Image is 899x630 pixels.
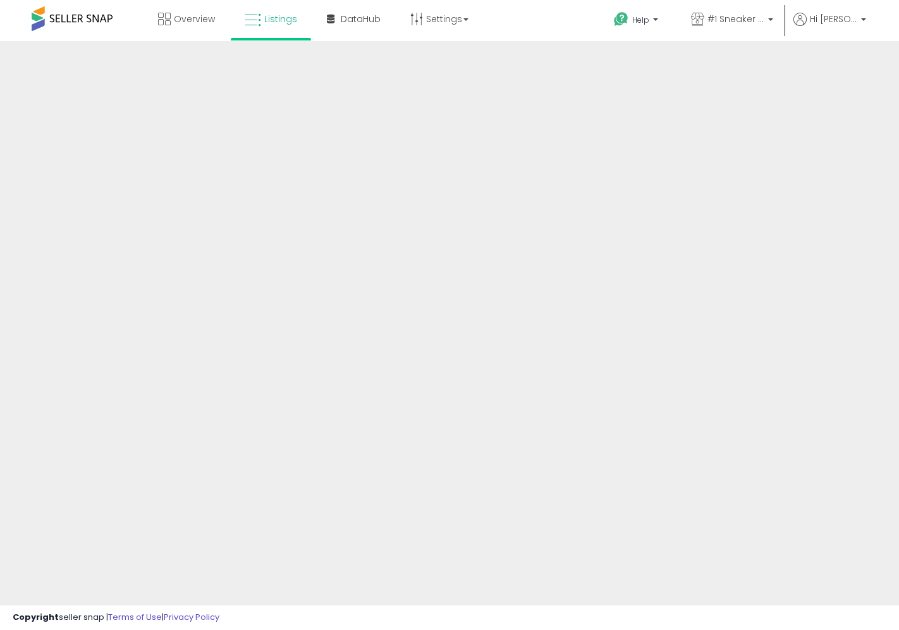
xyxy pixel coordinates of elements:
[264,13,297,25] span: Listings
[632,15,649,25] span: Help
[604,2,671,41] a: Help
[707,13,764,25] span: #1 Sneaker Service
[613,11,629,27] i: Get Help
[793,13,866,41] a: Hi [PERSON_NAME]
[341,13,381,25] span: DataHub
[810,13,857,25] span: Hi [PERSON_NAME]
[174,13,215,25] span: Overview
